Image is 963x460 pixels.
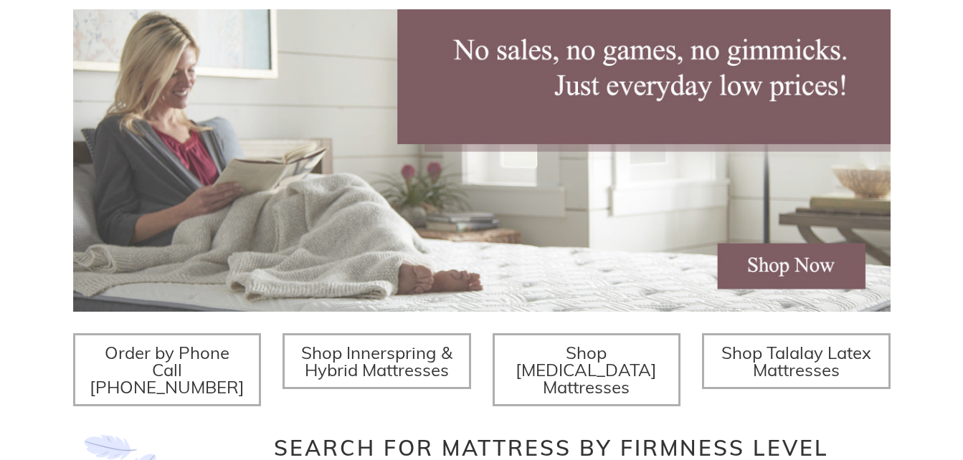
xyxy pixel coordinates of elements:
a: Shop Talalay Latex Mattresses [702,333,891,389]
span: Shop [MEDICAL_DATA] Mattresses [516,342,657,398]
img: herobannermay2022-1652879215306_1200x.jpg [73,9,891,312]
span: Shop Innerspring & Hybrid Mattresses [301,342,452,380]
a: Shop Innerspring & Hybrid Mattresses [283,333,471,389]
a: Shop [MEDICAL_DATA] Mattresses [493,333,681,406]
a: Order by Phone Call [PHONE_NUMBER] [73,333,262,406]
span: Shop Talalay Latex Mattresses [721,342,871,380]
span: Order by Phone Call [PHONE_NUMBER] [90,342,245,398]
